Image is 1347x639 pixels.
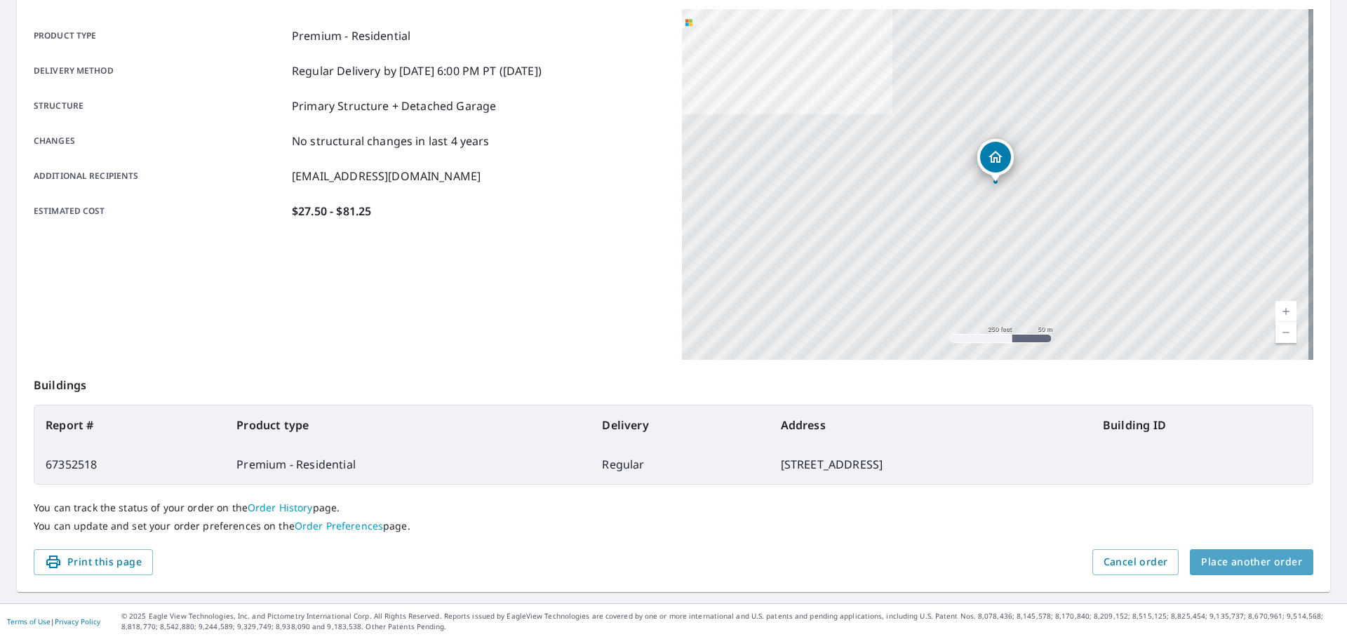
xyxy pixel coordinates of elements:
[34,168,286,184] p: Additional recipients
[591,445,769,484] td: Regular
[34,360,1313,405] p: Buildings
[1201,553,1302,571] span: Place another order
[591,405,769,445] th: Delivery
[34,520,1313,532] p: You can update and set your order preferences on the page.
[225,445,591,484] td: Premium - Residential
[248,501,313,514] a: Order History
[34,203,286,220] p: Estimated cost
[292,133,490,149] p: No structural changes in last 4 years
[7,617,100,626] p: |
[7,617,51,626] a: Terms of Use
[1092,405,1313,445] th: Building ID
[1190,549,1313,575] button: Place another order
[977,139,1014,182] div: Dropped pin, building 1, Residential property, 601 Broadview Ave Highland Park, IL 60035
[292,27,410,44] p: Premium - Residential
[34,405,225,445] th: Report #
[34,97,286,114] p: Structure
[121,611,1340,632] p: © 2025 Eagle View Technologies, Inc. and Pictometry International Corp. All Rights Reserved. Repo...
[34,549,153,575] button: Print this page
[1092,549,1179,575] button: Cancel order
[225,405,591,445] th: Product type
[34,27,286,44] p: Product type
[292,97,496,114] p: Primary Structure + Detached Garage
[45,553,142,571] span: Print this page
[292,62,542,79] p: Regular Delivery by [DATE] 6:00 PM PT ([DATE])
[295,519,383,532] a: Order Preferences
[34,445,225,484] td: 67352518
[292,168,481,184] p: [EMAIL_ADDRESS][DOMAIN_NAME]
[1104,553,1168,571] span: Cancel order
[34,62,286,79] p: Delivery method
[770,405,1092,445] th: Address
[34,502,1313,514] p: You can track the status of your order on the page.
[292,203,371,220] p: $27.50 - $81.25
[1275,322,1296,343] a: Current Level 17, Zoom Out
[770,445,1092,484] td: [STREET_ADDRESS]
[1275,301,1296,322] a: Current Level 17, Zoom In
[34,133,286,149] p: Changes
[55,617,100,626] a: Privacy Policy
